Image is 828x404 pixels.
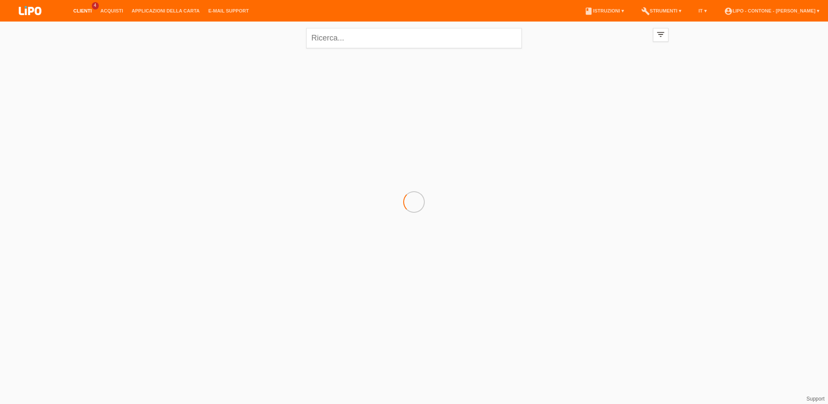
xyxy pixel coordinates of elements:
[637,8,686,13] a: buildStrumenti ▾
[694,8,711,13] a: IT ▾
[724,7,733,16] i: account_circle
[306,28,522,48] input: Ricerca...
[580,8,628,13] a: bookIstruzioni ▾
[720,8,824,13] a: account_circleLIPO - Contone - [PERSON_NAME] ▾
[641,7,650,16] i: build
[584,7,593,16] i: book
[806,396,825,402] a: Support
[9,18,52,24] a: LIPO pay
[92,2,99,9] span: 4
[127,8,204,13] a: Applicazioni della carta
[204,8,253,13] a: E-mail Support
[656,30,665,39] i: filter_list
[69,8,96,13] a: Clienti
[96,8,128,13] a: Acquisti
